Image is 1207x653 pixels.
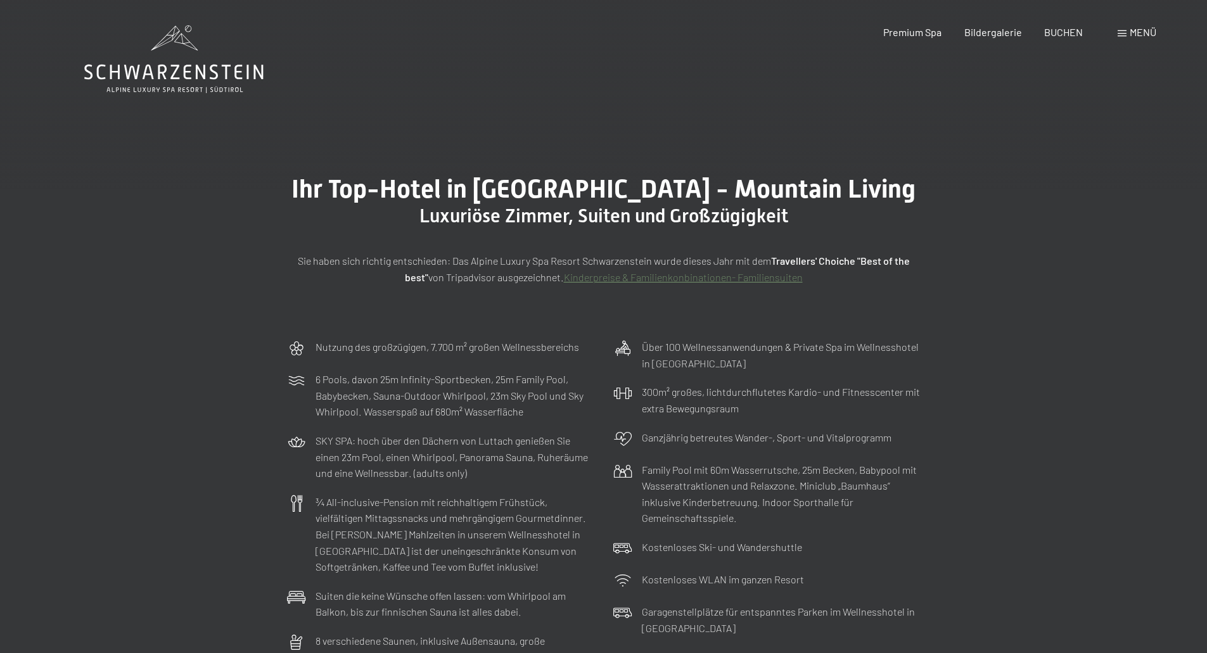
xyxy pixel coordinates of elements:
p: ¾ All-inclusive-Pension mit reichhaltigem Frühstück, vielfältigen Mittagssnacks und mehrgängigem ... [316,494,594,575]
p: Nutzung des großzügigen, 7.700 m² großen Wellnessbereichs [316,339,579,355]
span: Luxuriöse Zimmer, Suiten und Großzügigkeit [419,205,788,227]
p: Suiten die keine Wünsche offen lassen: vom Whirlpool am Balkon, bis zur finnischen Sauna ist alle... [316,588,594,620]
p: Kostenloses WLAN im ganzen Resort [642,571,804,588]
p: Sie haben sich richtig entschieden: Das Alpine Luxury Spa Resort Schwarzenstein wurde dieses Jahr... [287,253,921,285]
a: Premium Spa [883,26,942,38]
p: SKY SPA: hoch über den Dächern von Luttach genießen Sie einen 23m Pool, einen Whirlpool, Panorama... [316,433,594,481]
span: Ihr Top-Hotel in [GEOGRAPHIC_DATA] - Mountain Living [291,174,916,204]
a: BUCHEN [1044,26,1083,38]
p: 6 Pools, davon 25m Infinity-Sportbecken, 25m Family Pool, Babybecken, Sauna-Outdoor Whirlpool, 23... [316,371,594,420]
strong: Travellers' Choiche "Best of the best" [405,255,910,283]
a: Kinderpreise & Familienkonbinationen- Familiensuiten [564,271,803,283]
span: Menü [1130,26,1156,38]
p: Garagenstellplätze für entspanntes Parken im Wellnesshotel in [GEOGRAPHIC_DATA] [642,604,921,636]
p: Kostenloses Ski- und Wandershuttle [642,539,802,555]
a: Bildergalerie [964,26,1022,38]
p: Family Pool mit 60m Wasserrutsche, 25m Becken, Babypool mit Wasserattraktionen und Relaxzone. Min... [642,462,921,526]
p: Ganzjährig betreutes Wander-, Sport- und Vitalprogramm [642,429,891,446]
p: 300m² großes, lichtdurchflutetes Kardio- und Fitnesscenter mit extra Bewegungsraum [642,384,921,416]
p: Über 100 Wellnessanwendungen & Private Spa im Wellnesshotel in [GEOGRAPHIC_DATA] [642,339,921,371]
